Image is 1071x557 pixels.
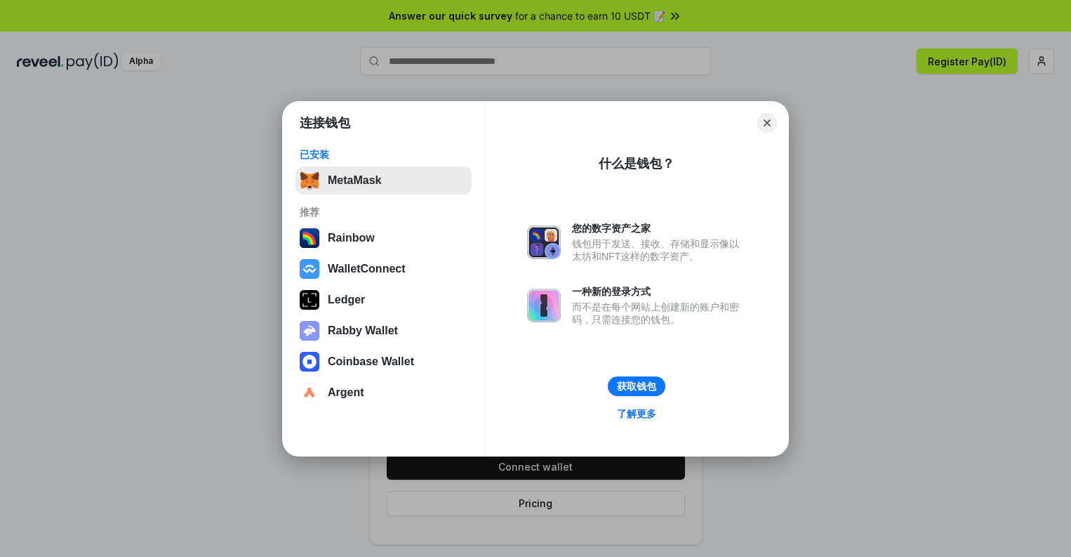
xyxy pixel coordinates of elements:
img: svg+xml,%3Csvg%20xmlns%3D%22http%3A%2F%2Fwww.w3.org%2F2000%2Fsvg%22%20width%3D%2228%22%20height%3... [300,290,319,310]
div: Argent [328,386,364,399]
img: svg+xml,%3Csvg%20width%3D%2228%22%20height%3D%2228%22%20viewBox%3D%220%200%2028%2028%22%20fill%3D... [300,352,319,372]
button: 获取钱包 [608,376,665,396]
button: Ledger [295,286,472,314]
div: Coinbase Wallet [328,355,414,368]
div: 而不是在每个网站上创建新的账户和密码，只需连接您的钱包。 [572,301,746,326]
h1: 连接钱包 [300,114,350,131]
img: svg+xml,%3Csvg%20width%3D%2228%22%20height%3D%2228%22%20viewBox%3D%220%200%2028%2028%22%20fill%3D... [300,259,319,279]
button: WalletConnect [295,255,472,283]
img: svg+xml,%3Csvg%20fill%3D%22none%22%20height%3D%2233%22%20viewBox%3D%220%200%2035%2033%22%20width%... [300,171,319,190]
button: Close [757,113,777,133]
div: Rainbow [328,232,375,244]
div: 推荐 [300,206,467,218]
img: svg+xml,%3Csvg%20xmlns%3D%22http%3A%2F%2Fwww.w3.org%2F2000%2Fsvg%22%20fill%3D%22none%22%20viewBox... [300,321,319,341]
img: svg+xml,%3Csvg%20width%3D%22120%22%20height%3D%22120%22%20viewBox%3D%220%200%20120%20120%22%20fil... [300,228,319,248]
div: 获取钱包 [617,380,656,393]
div: Rabby Wallet [328,325,398,337]
div: 一种新的登录方式 [572,285,746,298]
img: svg+xml,%3Csvg%20xmlns%3D%22http%3A%2F%2Fwww.w3.org%2F2000%2Fsvg%22%20fill%3D%22none%22%20viewBox... [527,225,561,259]
a: 了解更多 [608,405,665,423]
div: 了解更多 [617,407,656,420]
button: Rabby Wallet [295,317,472,345]
img: svg+xml,%3Csvg%20width%3D%2228%22%20height%3D%2228%22%20viewBox%3D%220%200%2028%2028%22%20fill%3D... [300,383,319,402]
div: 什么是钱包？ [599,155,674,172]
button: Argent [295,379,472,407]
div: Ledger [328,294,365,306]
div: 钱包用于发送、接收、存储和显示像以太坊和NFT这样的数字资产。 [572,237,746,263]
button: MetaMask [295,166,472,195]
div: WalletConnect [328,263,406,275]
div: 您的数字资产之家 [572,222,746,235]
button: Coinbase Wallet [295,348,472,376]
div: MetaMask [328,174,381,187]
div: 已安装 [300,148,467,161]
img: svg+xml,%3Csvg%20xmlns%3D%22http%3A%2F%2Fwww.w3.org%2F2000%2Fsvg%22%20fill%3D%22none%22%20viewBox... [527,289,561,322]
button: Rainbow [295,224,472,252]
